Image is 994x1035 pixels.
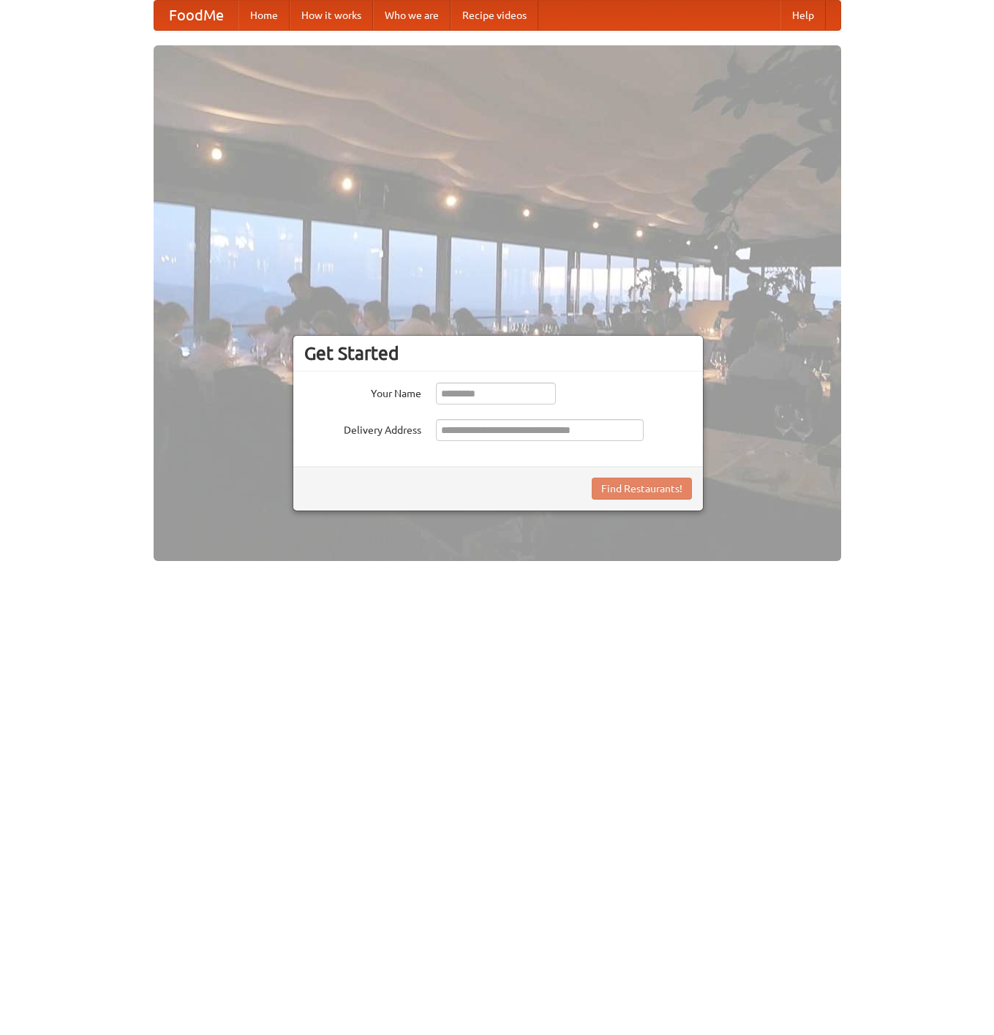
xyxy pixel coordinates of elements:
[238,1,290,30] a: Home
[451,1,538,30] a: Recipe videos
[373,1,451,30] a: Who we are
[154,1,238,30] a: FoodMe
[304,419,421,437] label: Delivery Address
[780,1,826,30] a: Help
[290,1,373,30] a: How it works
[592,478,692,500] button: Find Restaurants!
[304,383,421,401] label: Your Name
[304,342,692,364] h3: Get Started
